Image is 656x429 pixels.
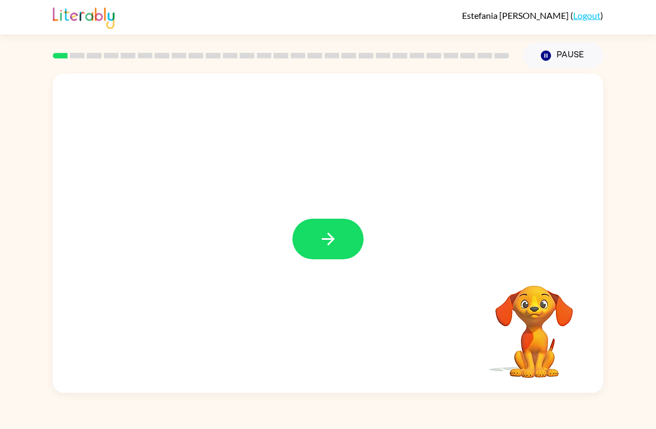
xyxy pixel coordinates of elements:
button: Pause [523,43,603,68]
img: Literably [53,4,115,29]
span: Estefania [PERSON_NAME] [462,10,570,21]
div: ( ) [462,10,603,21]
video: Your browser must support playing .mp4 files to use Literably. Please try using another browser. [479,268,590,379]
a: Logout [573,10,600,21]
